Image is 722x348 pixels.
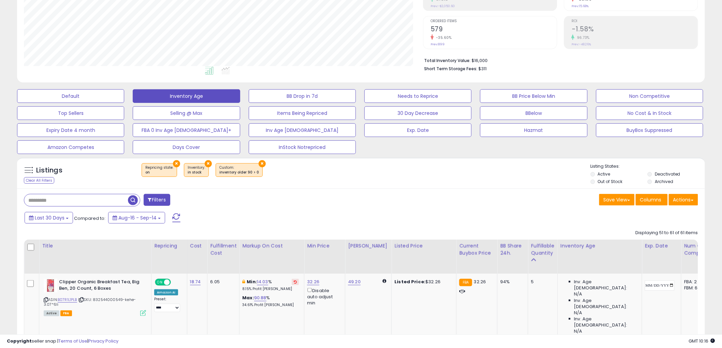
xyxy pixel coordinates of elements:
[88,338,118,344] a: Privacy Policy
[575,35,590,40] small: 96.73%
[459,279,472,286] small: FBA
[118,214,157,221] span: Aug-16 - Sep-14
[424,58,471,63] b: Total Inventory Value:
[531,279,552,285] div: 5
[640,196,662,203] span: Columns
[188,170,205,175] div: in stock
[431,25,557,34] h2: 579
[459,242,494,257] div: Current Buybox Price
[36,166,62,175] h5: Listings
[219,170,259,175] div: inventory older 90 > 0
[133,106,240,120] button: Selling @ Max
[144,194,170,206] button: Filters
[596,123,703,137] button: BuyBox Suppressed
[474,278,486,285] span: 32.26
[58,297,77,303] a: B07R1L1PLB
[431,4,455,8] small: Prev: -$2,050.60
[478,65,487,72] span: $311
[684,279,707,285] div: FBA: 2
[645,242,678,249] div: Exp. Date
[44,297,136,307] span: | SKU: 832544000549-kehe-3.07*6li
[210,279,234,285] div: 6.05
[24,177,54,184] div: Clear All Filters
[655,171,680,177] label: Deactivated
[242,295,299,307] div: %
[480,123,587,137] button: Hazmat
[307,278,319,285] a: 32.26
[249,89,356,103] button: BB Drop in 7d
[307,287,340,306] div: Disable auto adjust min
[394,278,425,285] b: Listed Price:
[133,123,240,137] button: FBA 0 Inv Age [DEMOGRAPHIC_DATA]+
[190,242,205,249] div: Cost
[60,311,72,316] span: FBA
[108,212,165,224] button: Aug-16 - Sep-14
[133,140,240,154] button: Days Cover
[424,66,477,72] b: Short Term Storage Fees:
[59,279,142,293] b: Clipper Organic Breakfast Tea, Big Ben, 20 Count, 6 Boxes
[17,123,124,137] button: Expiry Date 4 month
[145,165,173,175] span: Repricing state :
[431,42,445,46] small: Prev: 899
[44,279,146,315] div: ASIN:
[17,106,124,120] button: Top Sellers
[242,279,299,291] div: %
[500,242,525,257] div: BB Share 24h.
[480,106,587,120] button: BBelow
[7,338,32,344] strong: Copyright
[307,242,342,249] div: Min Price
[574,310,582,316] span: N/A
[364,106,472,120] button: 30 Day Decrease
[500,279,523,285] div: 94%
[574,298,637,310] span: Inv. Age [DEMOGRAPHIC_DATA]:
[219,165,259,175] span: Custom:
[58,338,87,344] a: Terms of Use
[348,278,361,285] a: 49.20
[17,89,124,103] button: Default
[598,179,623,184] label: Out of Stock
[348,242,389,249] div: [PERSON_NAME]
[598,171,610,177] label: Active
[394,242,453,249] div: Listed Price
[133,89,240,103] button: Inventory Age
[154,297,182,312] div: Preset:
[74,215,105,222] span: Compared to:
[145,170,173,175] div: on
[154,289,178,296] div: Amazon AI
[188,165,205,175] span: Inventory :
[684,285,707,291] div: FBM: 6
[249,106,356,120] button: Items Being Repriced
[242,294,254,301] b: Max:
[242,242,301,249] div: Markup on Cost
[572,4,589,8] small: Prev: 15.68%
[242,287,299,291] p: 8.15% Profit [PERSON_NAME]
[7,338,118,345] div: seller snap | |
[44,311,59,316] span: All listings currently available for purchase on Amazon
[173,160,180,167] button: ×
[249,140,356,154] button: InStock Notrepriced
[42,242,148,249] div: Title
[240,240,304,274] th: The percentage added to the cost of goods (COGS) that forms the calculator for Min & Max prices.
[572,19,698,23] span: ROI
[669,194,698,206] button: Actions
[249,123,356,137] button: Inv Age [DEMOGRAPHIC_DATA]
[572,42,591,46] small: Prev: -48.26%
[591,163,705,170] p: Listing States:
[364,89,472,103] button: Needs to Reprice
[170,279,181,285] span: OFF
[247,278,257,285] b: Min:
[642,240,681,274] th: CSV column name: cust_attr_2_Exp. Date
[636,194,668,206] button: Columns
[599,194,635,206] button: Save View
[259,160,266,167] button: ×
[156,279,164,285] span: ON
[44,279,57,292] img: 51XXmsAqyYS._SL40_.jpg
[572,25,698,34] h2: -1.58%
[431,19,557,23] span: Ordered Items
[684,242,709,257] div: Num of Comp.
[364,123,472,137] button: Exp. Date
[689,338,715,344] span: 2025-10-15 10:16 GMT
[257,278,268,285] a: 14.03
[596,89,703,103] button: Non Competitive
[17,140,124,154] button: Amazon Competes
